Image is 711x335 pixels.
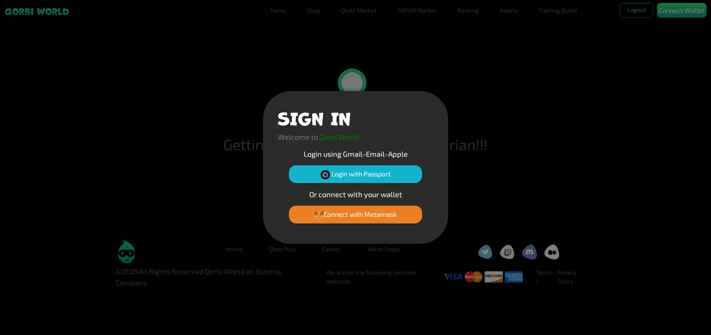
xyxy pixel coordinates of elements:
p: Or connect with your wallet [278,189,433,200]
img: Passport Logo [321,170,330,179]
p: Welcome to [278,131,318,142]
h1: SIGN IN [278,106,351,128]
p: Qorbi World [319,131,359,142]
p: Login using Gmail-Email-Apple [278,148,433,159]
button: Login with Passport [289,165,422,183]
button: Connect with Metamask [289,206,422,223]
